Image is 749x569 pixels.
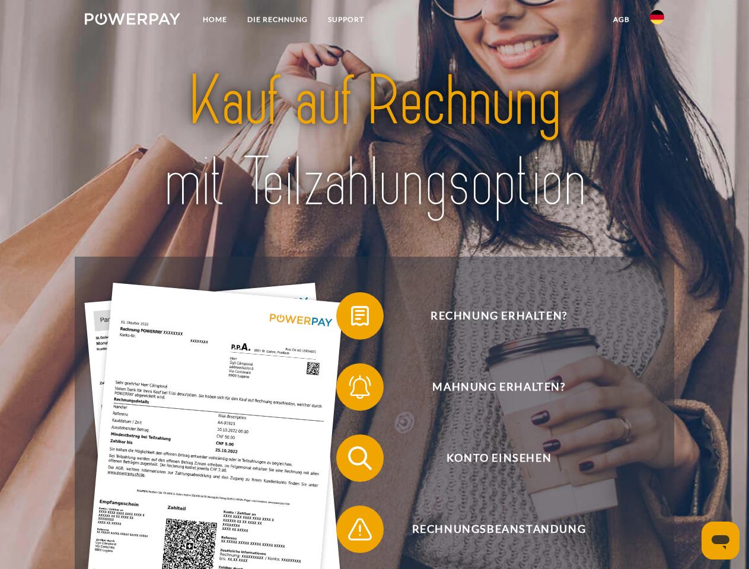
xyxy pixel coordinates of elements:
img: title-powerpay_de.svg [113,57,636,227]
img: logo-powerpay-white.svg [85,13,180,25]
span: Mahnung erhalten? [353,363,644,411]
button: Rechnungsbeanstandung [336,506,645,553]
button: Mahnung erhalten? [336,363,645,411]
img: qb_bill.svg [345,301,375,331]
iframe: Schaltfläche zum Öffnen des Messaging-Fensters [702,522,740,560]
a: agb [603,9,640,30]
img: qb_bell.svg [345,372,375,402]
img: qb_search.svg [345,443,375,473]
img: de [650,10,664,24]
span: Konto einsehen [353,434,644,482]
a: Home [193,9,237,30]
span: Rechnungsbeanstandung [353,506,644,553]
a: DIE RECHNUNG [237,9,318,30]
button: Rechnung erhalten? [336,292,645,340]
span: Rechnung erhalten? [353,292,644,340]
img: qb_warning.svg [345,514,375,544]
a: SUPPORT [318,9,374,30]
button: Konto einsehen [336,434,645,482]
